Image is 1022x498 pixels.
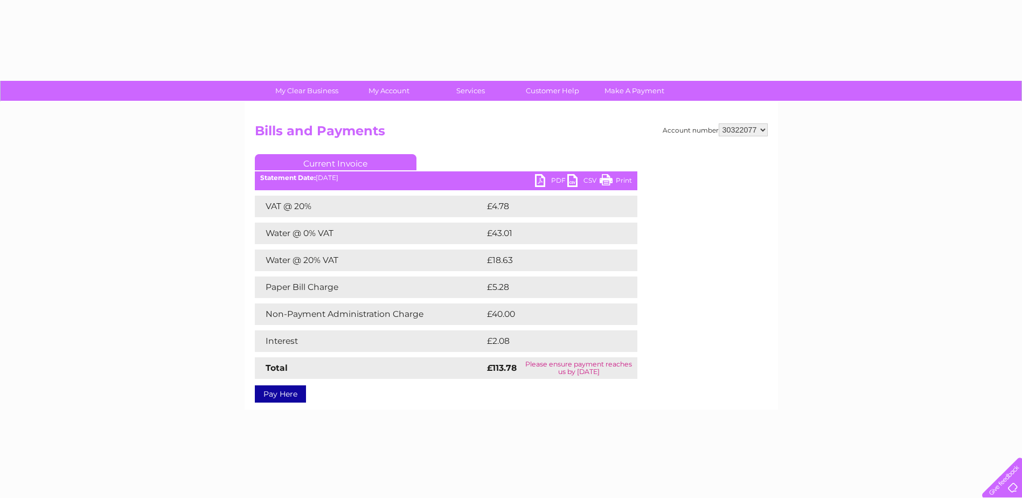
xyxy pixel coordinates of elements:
td: £5.28 [484,276,612,298]
div: [DATE] [255,174,637,182]
strong: £113.78 [487,363,517,373]
div: Account number [663,123,768,136]
a: Services [426,81,515,101]
strong: Total [266,363,288,373]
a: PDF [535,174,567,190]
a: Customer Help [508,81,597,101]
td: Water @ 20% VAT [255,250,484,271]
td: £18.63 [484,250,615,271]
td: VAT @ 20% [255,196,484,217]
a: Print [600,174,632,190]
b: Statement Date: [260,174,316,182]
td: Please ensure payment reaches us by [DATE] [520,357,637,379]
td: £40.00 [484,303,616,325]
a: My Account [344,81,433,101]
td: Non-Payment Administration Charge [255,303,484,325]
td: Interest [255,330,484,352]
td: £2.08 [484,330,613,352]
h2: Bills and Payments [255,123,768,144]
a: CSV [567,174,600,190]
td: Water @ 0% VAT [255,223,484,244]
a: Make A Payment [590,81,679,101]
td: £4.78 [484,196,612,217]
td: £43.01 [484,223,615,244]
td: Paper Bill Charge [255,276,484,298]
a: Current Invoice [255,154,416,170]
a: My Clear Business [262,81,351,101]
a: Pay Here [255,385,306,403]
